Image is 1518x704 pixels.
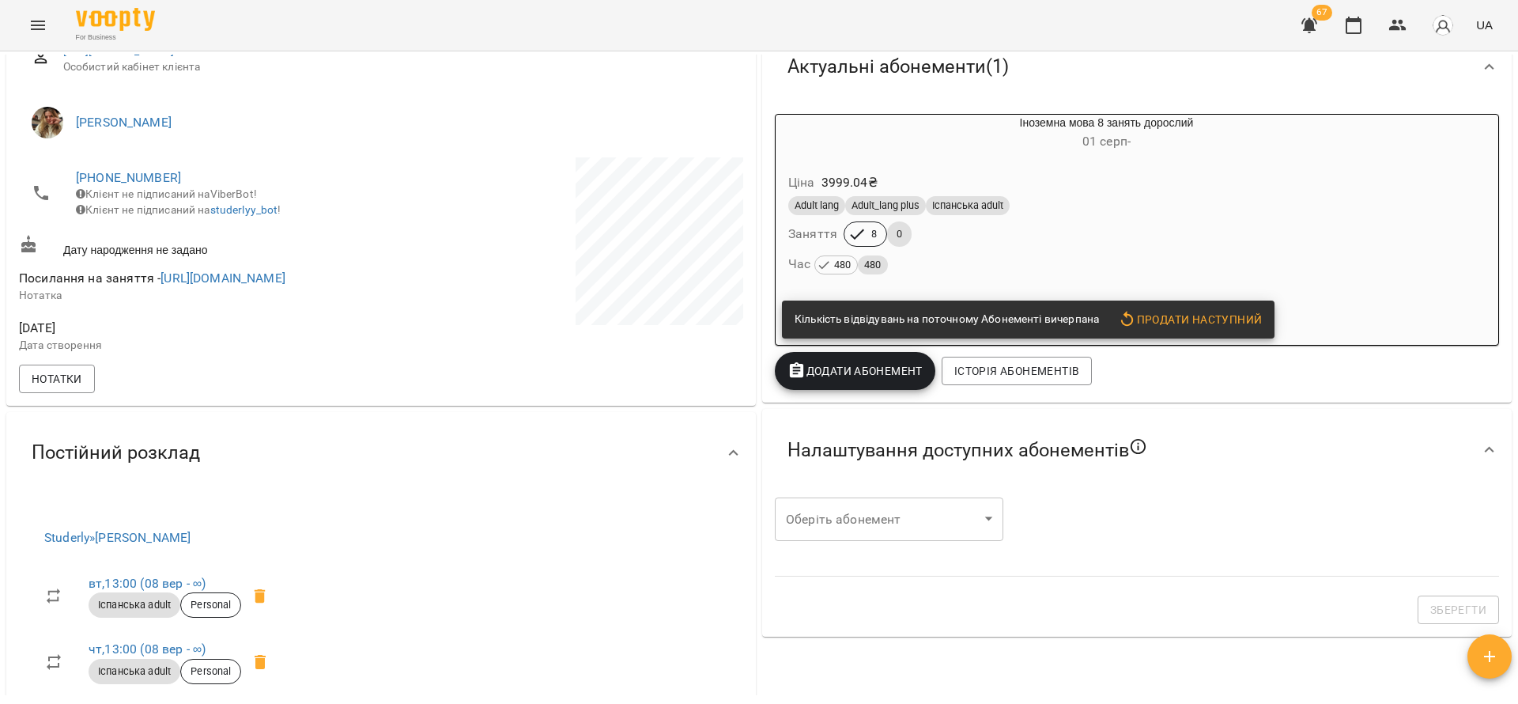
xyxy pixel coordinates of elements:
[181,598,240,612] span: Personal
[787,361,923,380] span: Додати Абонемент
[181,664,240,679] span: Personal
[788,172,815,194] h6: Ціна
[76,115,172,130] a: [PERSON_NAME]
[1470,10,1499,40] button: UA
[76,170,181,185] a: [PHONE_NUMBER]
[19,6,57,44] button: Menu
[787,437,1148,463] span: Налаштування доступних абонементів
[821,173,878,192] p: 3999.04 ₴
[1118,310,1262,329] span: Продати наступний
[6,412,756,494] div: Постійний розклад
[942,357,1092,385] button: Історія абонементів
[828,256,857,274] span: 480
[1432,14,1454,36] img: avatar_s.png
[776,115,1437,294] button: Іноземна мова 8 занять дорослий01 серп- Ціна3999.04₴Adult langAdult_lang plusІспанська adultЗанят...
[63,59,731,75] span: Особистий кабінет клієнта
[762,409,1512,491] div: Налаштування доступних абонементів
[32,369,82,388] span: Нотатки
[76,8,155,31] img: Voopty Logo
[858,256,887,274] span: 480
[887,227,912,241] span: 0
[775,498,1003,542] div: ​
[16,232,381,261] div: Дату народження не задано
[32,107,63,138] img: Назаренко Катерина Андріївна
[89,598,180,612] span: Іспанська adult
[1476,17,1493,33] span: UA
[788,253,888,275] h6: Час
[160,271,285,286] a: [URL][DOMAIN_NAME]
[1129,437,1148,456] svg: Якщо не обрано жодного, клієнт зможе побачити всі публічні абонементи
[1312,5,1332,21] span: 67
[775,352,935,390] button: Додати Абонемент
[76,187,257,200] span: Клієнт не підписаний на ViberBot!
[19,288,378,304] p: Нотатка
[787,55,1009,79] span: Актуальні абонементи ( 1 )
[954,361,1079,380] span: Історія абонементів
[776,115,1437,153] div: Іноземна мова 8 занять дорослий
[19,271,285,286] span: Посилання на заняття -
[795,305,1099,334] div: Кількість відвідувань на поточному Абонементі вичерпана
[44,530,191,545] a: Studerly»[PERSON_NAME]
[89,576,206,591] a: вт,13:00 (08 вер - ∞)
[862,227,886,241] span: 8
[19,365,95,393] button: Нотатки
[19,338,378,354] p: Дата створення
[76,203,281,216] span: Клієнт не підписаний на !
[926,199,1010,213] span: Іспанська adult
[76,32,155,43] span: For Business
[19,319,378,338] span: [DATE]
[89,664,180,679] span: Іспанська adult
[241,643,279,681] span: Видалити приватний урок Назаренко Катерина Андріївна чт 13:00 клієнта Валентина Пігарєва (Терещенко)
[845,199,926,213] span: Adult_lang plus
[89,642,206,657] a: чт,13:00 (08 вер - ∞)
[1082,134,1131,149] span: 01 серп -
[788,199,845,213] span: Adult lang
[788,223,837,245] h6: Заняття
[1112,305,1268,334] button: Продати наступний
[32,441,200,465] span: Постійний розклад
[210,203,278,216] a: studerlyy_bot
[762,26,1512,108] div: Актуальні абонементи(1)
[241,577,279,615] span: Видалити приватний урок Назаренко Катерина Андріївна вт 13:00 клієнта Валентина Пігарєва (Терещенко)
